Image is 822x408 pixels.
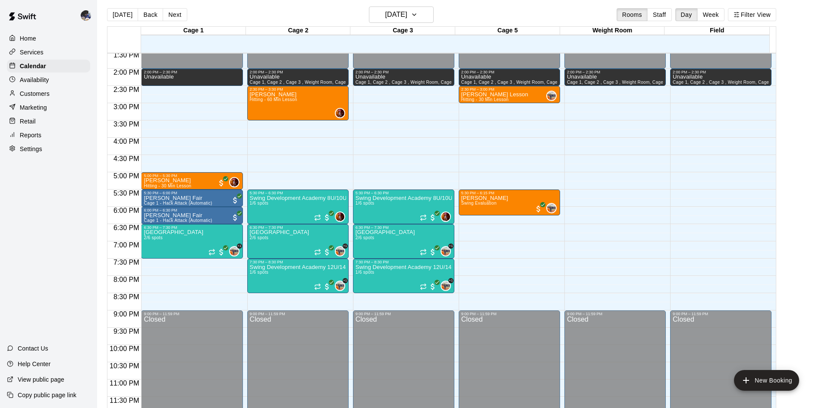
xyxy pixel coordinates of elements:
[250,191,346,195] div: 5:30 PM – 6:30 PM
[250,260,346,264] div: 7:30 PM – 8:30 PM
[141,69,243,86] div: 2:00 PM – 2:30 PM: Unavailable
[144,312,240,316] div: 9:00 PM – 11:59 PM
[144,225,240,230] div: 6:30 PM – 7:30 PM
[250,70,346,74] div: 2:00 PM – 2:30 PM
[237,244,242,249] span: +1
[567,80,681,85] span: Cage 1, Cage 2 , Cage 3 , Weight Room, Cage 5 , Field
[420,283,427,290] span: Recurring event
[428,282,437,291] span: All customers have paid
[79,7,97,24] div: Kevin Chandler
[20,34,36,43] p: Home
[338,108,345,118] span: Kaitlyn Lim
[111,51,142,59] span: 1:30 PM
[141,172,243,190] div: 5:00 PM – 5:30 PM: Hitting - 30 Min Lesson
[111,103,142,111] span: 3:00 PM
[675,8,698,21] button: Day
[385,9,407,21] h6: [DATE]
[217,179,226,187] span: All customers have paid
[217,248,226,256] span: All customers have paid
[7,32,90,45] div: Home
[111,138,142,145] span: 4:00 PM
[141,27,246,35] div: Cage 1
[697,8,724,21] button: Week
[441,246,451,256] div: Kailee Powell
[314,214,321,221] span: Recurring event
[356,225,452,230] div: 6:30 PM – 7:30 PM
[111,310,142,318] span: 9:00 PM
[353,69,454,86] div: 2:00 PM – 2:30 PM: Unavailable
[455,27,560,35] div: Cage 5
[7,60,90,73] a: Calendar
[314,283,321,290] span: Recurring event
[461,312,557,316] div: 9:00 PM – 11:59 PM
[338,212,345,222] span: Kaitlyn Lim
[7,46,90,59] div: Services
[461,80,576,85] span: Cage 1, Cage 2 , Cage 3 , Weight Room, Cage 5 , Field
[111,259,142,266] span: 7:30 PM
[250,201,269,206] span: 1/6 spots filled
[247,69,349,86] div: 2:00 PM – 2:30 PM: Unavailable
[534,205,543,213] span: All customers have paid
[420,249,427,256] span: Recurring event
[670,69,772,86] div: 2:00 PM – 2:30 PM: Unavailable
[459,190,560,215] div: 5:30 PM – 6:15 PM: Swing Evaluation
[233,177,239,187] span: Kaitlyn Lim
[107,8,138,21] button: [DATE]
[111,328,142,335] span: 9:30 PM
[250,87,346,92] div: 2:30 PM – 3:30 PM
[441,212,450,221] img: Kaitlyn Lim
[546,91,557,101] div: Kailee Powell
[144,174,240,178] div: 5:00 PM – 5:30 PM
[356,260,452,264] div: 7:30 PM – 8:30 PM
[81,10,91,21] img: Kevin Chandler
[246,27,351,35] div: Cage 2
[20,48,44,57] p: Services
[335,246,345,256] div: Kailee Powell
[111,155,142,162] span: 4:30 PM
[20,76,49,84] p: Availability
[18,391,76,399] p: Copy public page link
[111,190,142,197] span: 5:30 PM
[144,70,240,74] div: 2:00 PM – 2:30 PM
[448,244,454,249] span: +1
[250,225,346,230] div: 6:30 PM – 7:30 PM
[369,6,434,23] button: [DATE]
[461,70,557,74] div: 2:00 PM – 2:30 PM
[7,129,90,142] a: Reports
[111,86,142,93] span: 2:30 PM
[7,73,90,86] a: Availability
[441,281,451,291] div: Kailee Powell
[111,120,142,128] span: 3:30 PM
[250,235,269,240] span: 2/6 spots filled
[444,246,451,256] span: Kailee Powell & 1 other
[231,213,239,222] span: All customers have paid
[356,270,375,275] span: 1/6 spots filled
[230,247,239,256] img: Kailee Powell
[141,190,243,207] div: 5:30 PM – 6:00 PM: Ava Cabrera Fair
[428,213,437,222] span: All customers have paid
[250,270,269,275] span: 1/6 spots filled
[461,191,557,195] div: 5:30 PM – 6:15 PM
[7,142,90,155] a: Settings
[441,212,451,222] div: Kaitlyn Lim
[107,362,141,370] span: 10:30 PM
[420,214,427,221] span: Recurring event
[550,203,557,213] span: Kailee Powell
[335,281,345,291] div: Kailee Powell
[7,101,90,114] a: Marketing
[111,69,142,76] span: 2:00 PM
[356,80,470,85] span: Cage 1, Cage 2 , Cage 3 , Weight Room, Cage 5 , Field
[356,235,375,240] span: 2/6 spots filled
[7,115,90,128] div: Retail
[138,8,163,21] button: Back
[353,259,454,293] div: 7:30 PM – 8:30 PM: Swing Development Academy 12U/14U
[144,208,240,212] div: 6:00 PM – 6:30 PM
[547,92,556,100] img: Kailee Powell
[335,212,345,222] div: Kaitlyn Lim
[673,80,787,85] span: Cage 1, Cage 2 , Cage 3 , Weight Room, Cage 5 , Field
[7,87,90,100] div: Customers
[314,249,321,256] span: Recurring event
